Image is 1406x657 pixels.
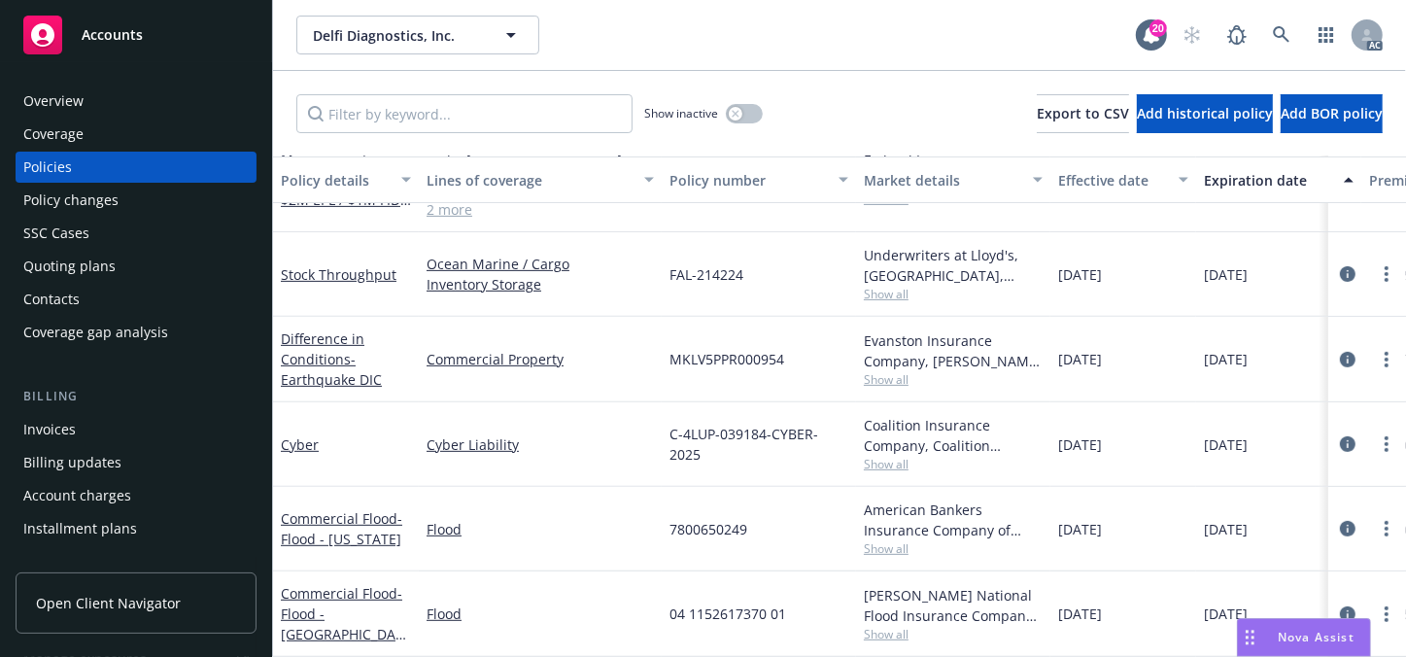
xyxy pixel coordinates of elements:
div: 20 [1149,19,1167,37]
a: Contacts [16,284,257,315]
a: Invoices [16,414,257,445]
button: Add BOR policy [1281,94,1383,133]
div: Expiration date [1204,170,1332,190]
span: Add BOR policy [1281,104,1383,122]
div: Effective date [1058,170,1167,190]
span: [DATE] [1204,604,1248,624]
div: SSC Cases [23,218,89,249]
a: Flood [427,519,654,539]
div: Coverage [23,119,84,150]
button: Policy details [273,156,419,203]
a: more [1375,517,1398,540]
div: Policies [23,152,72,183]
span: [DATE] [1058,349,1102,369]
span: [DATE] [1204,264,1248,285]
span: [DATE] [1058,604,1102,624]
a: Quoting plans [16,251,257,282]
a: circleInformation [1336,517,1359,540]
div: Billing updates [23,447,121,478]
span: [DATE] [1058,434,1102,455]
a: Cyber [281,435,319,454]
div: Overview [23,86,84,117]
span: Show all [864,540,1043,557]
span: Show all [864,286,1043,302]
span: 04 1152617370 01 [669,604,786,624]
a: circleInformation [1336,262,1359,286]
a: Cyber Liability [427,434,654,455]
a: Difference in Conditions [281,329,382,389]
button: Add historical policy [1137,94,1273,133]
a: Start snowing [1173,16,1212,54]
a: Installment plans [16,513,257,544]
span: Add historical policy [1137,104,1273,122]
div: Account charges [23,480,131,511]
a: Commercial Property [427,349,654,369]
a: 2 more [427,199,654,220]
a: Commercial Flood [281,509,402,548]
a: Ocean Marine / Cargo [427,254,654,274]
div: Evanston Insurance Company, [PERSON_NAME] Insurance, CRC Group [864,330,1043,371]
a: circleInformation [1336,432,1359,456]
a: Billing updates [16,447,257,478]
a: Flood [427,604,654,624]
a: Coverage gap analysis [16,317,257,348]
a: Accounts [16,8,257,62]
a: Inventory Storage [427,274,654,294]
div: Policy details [281,170,390,190]
a: more [1375,603,1398,626]
div: Lines of coverage [427,170,633,190]
a: more [1375,348,1398,371]
a: more [1375,432,1398,456]
a: circleInformation [1336,348,1359,371]
span: [DATE] [1204,434,1248,455]
button: Export to CSV [1037,94,1129,133]
button: Lines of coverage [419,156,662,203]
span: Show inactive [644,105,718,121]
span: Export to CSV [1037,104,1129,122]
button: Policy number [662,156,856,203]
span: [DATE] [1204,519,1248,539]
div: Coalition Insurance Company, Coalition Insurance Solutions (Carrier), Coalition Insurance Solutio... [864,415,1043,456]
div: Invoices [23,414,76,445]
a: Stock Throughput [281,265,396,284]
span: [DATE] [1204,349,1248,369]
span: Show all [864,456,1043,472]
span: Accounts [82,27,143,43]
span: [DATE] [1058,519,1102,539]
span: Show all [864,626,1043,642]
div: Drag to move [1238,619,1262,656]
span: C-4LUP-039184-CYBER-2025 [669,424,848,465]
div: Coverage gap analysis [23,317,168,348]
div: Policy changes [23,185,119,216]
button: Delfi Diagnostics, Inc. [296,16,539,54]
a: Switch app [1307,16,1346,54]
div: Quoting plans [23,251,116,282]
span: Delfi Diagnostics, Inc. [313,25,481,46]
a: Coverage [16,119,257,150]
span: [DATE] [1058,264,1102,285]
div: Contacts [23,284,80,315]
span: Nova Assist [1278,629,1355,645]
a: Policies [16,152,257,183]
div: Installment plans [23,513,137,544]
div: Underwriters at Lloyd's, [GEOGRAPHIC_DATA], [PERSON_NAME] of [GEOGRAPHIC_DATA], [PERSON_NAME] Cargo [864,245,1043,286]
a: SSC Cases [16,218,257,249]
input: Filter by keyword... [296,94,633,133]
div: [PERSON_NAME] National Flood Insurance Company, [PERSON_NAME] Flood [864,585,1043,626]
button: Expiration date [1196,156,1361,203]
div: Policy number [669,170,827,190]
a: circleInformation [1336,603,1359,626]
a: Account charges [16,480,257,511]
span: Open Client Navigator [36,593,181,613]
span: Show all [864,371,1043,388]
a: Search [1262,16,1301,54]
a: Overview [16,86,257,117]
div: American Bankers Insurance Company of [US_STATE], Assurant [864,500,1043,540]
span: MKLV5PPR000954 [669,349,784,369]
button: Market details [856,156,1050,203]
a: more [1375,262,1398,286]
span: FAL-214224 [669,264,743,285]
button: Effective date [1050,156,1196,203]
a: Policy changes [16,185,257,216]
span: 7800650249 [669,519,747,539]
